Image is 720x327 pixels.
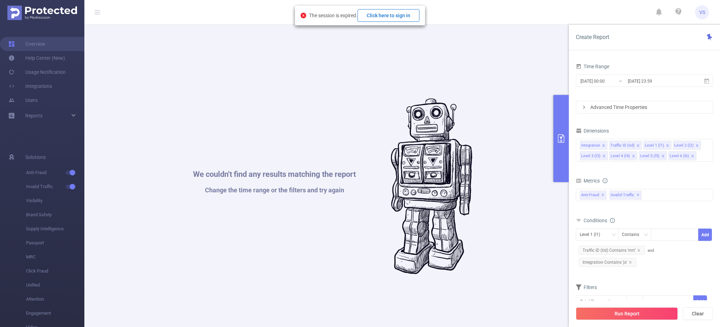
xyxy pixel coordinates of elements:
[193,187,356,193] h1: Change the time range or the filters and try again
[576,34,609,40] span: Create Report
[26,250,84,264] span: MRC
[698,229,712,241] button: Add
[602,191,604,199] span: ✕
[580,76,637,86] input: Start date
[8,79,52,93] a: Integrations
[693,295,707,308] button: Add
[639,151,667,160] li: Level 5 (l5)
[8,37,45,51] a: Overview
[26,278,84,292] span: Unified
[391,98,472,274] img: #
[576,307,678,320] button: Run Report
[576,178,600,184] span: Metrics
[576,64,609,69] span: Time Range
[8,51,65,65] a: Help Center (New)
[8,93,38,107] a: Users
[691,154,694,159] i: icon: close
[579,258,636,267] span: Integration Contains 'js'
[576,101,713,113] div: icon: rightAdvanced Time Properties
[661,154,665,159] i: icon: close
[630,296,637,307] div: ≥
[580,229,605,241] div: Level 1 (l1)
[26,166,84,180] span: Anti-Fraud
[602,154,606,159] i: icon: close
[25,150,46,164] span: Solutions
[26,292,84,306] span: Attention
[580,191,606,200] span: Anti-Fraud
[576,284,597,290] span: Filters
[193,171,356,178] h1: We couldn't find any results matching the report
[629,261,632,264] i: icon: close
[610,218,615,223] i: icon: info-circle
[301,13,306,18] i: icon: close-circle
[576,248,654,265] span: and
[683,307,713,320] button: Clear
[674,141,694,150] div: Level 2 (l2)
[603,178,607,183] i: icon: info-circle
[670,152,689,161] div: Level 6 (l6)
[636,144,640,148] i: icon: close
[580,151,608,160] li: Level 3 (l3)
[26,306,84,320] span: Engagement
[580,141,607,150] li: Integration
[609,191,642,200] span: Invalid Traffic
[637,191,639,199] span: ✕
[637,249,641,252] i: icon: close
[668,151,696,160] li: Level 6 (l6)
[579,246,645,255] span: Traffic ID (tid) Contains 'mrt'
[644,233,648,238] i: icon: down
[602,144,605,148] i: icon: close
[611,152,630,161] div: Level 4 (l4)
[26,222,84,236] span: Supply Intelligence
[358,9,419,22] button: Click here to sign in
[26,264,84,278] span: Click Fraud
[640,152,660,161] div: Level 5 (l5)
[695,144,699,148] i: icon: close
[26,194,84,208] span: Visibility
[627,76,684,86] input: End date
[576,128,609,134] span: Dimensions
[609,151,637,160] li: Level 4 (l4)
[26,236,84,250] span: Passport
[610,141,635,150] div: Traffic ID (tid)
[609,141,642,150] li: Traffic ID (tid)
[666,144,669,148] i: icon: close
[636,300,640,304] i: icon: down
[581,141,600,150] div: Integration
[622,229,644,241] div: Contains
[26,208,84,222] span: Brand Safety
[643,141,671,150] li: Level 1 (l1)
[26,180,84,194] span: Invalid Traffic
[8,65,66,79] a: Usage Notification
[584,218,615,223] span: Conditions
[582,105,586,109] i: icon: right
[673,141,701,150] li: Level 2 (l2)
[699,5,705,19] span: VS
[612,233,616,238] i: icon: down
[581,152,600,161] div: Level 3 (l3)
[645,141,664,150] div: Level 1 (l1)
[25,109,43,123] a: Reports
[632,154,635,159] i: icon: close
[309,13,419,18] span: The session is expired.
[25,113,43,118] span: Reports
[7,6,77,20] img: Protected Media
